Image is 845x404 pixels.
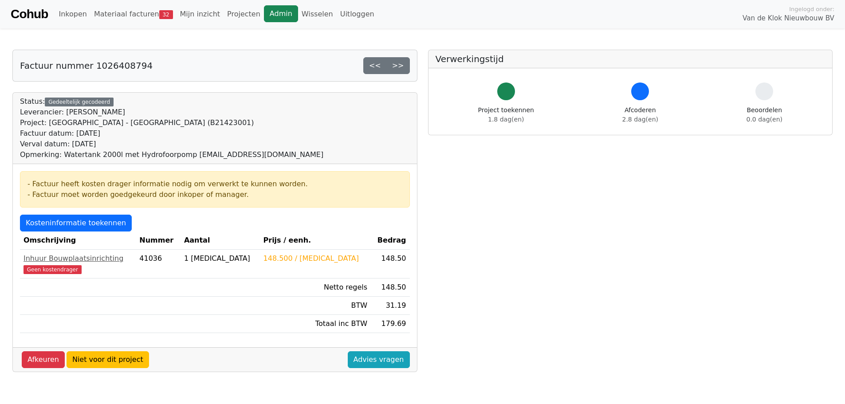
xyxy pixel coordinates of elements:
div: Verval datum: [DATE] [20,139,323,149]
th: Omschrijving [20,231,136,250]
a: Cohub [11,4,48,25]
div: Gedeeltelijk gecodeerd [45,98,114,106]
a: Advies vragen [348,351,410,368]
a: Niet voor dit project [67,351,149,368]
td: 148.50 [371,250,409,278]
td: 31.19 [371,297,409,315]
div: Status: [20,96,323,160]
div: 1 [MEDICAL_DATA] [184,253,256,264]
div: Inhuur Bouwplaatsinrichting [24,253,132,264]
td: 41036 [136,250,181,278]
span: 32 [159,10,173,19]
a: Admin [264,5,298,22]
td: BTW [260,297,371,315]
td: 148.50 [371,278,409,297]
h5: Factuur nummer 1026408794 [20,60,153,71]
a: Mijn inzicht [177,5,224,23]
span: 0.0 dag(en) [747,116,782,123]
span: Geen kostendrager [24,265,82,274]
a: Materiaal facturen32 [90,5,177,23]
div: Project toekennen [478,106,534,124]
h5: Verwerkingstijd [436,54,825,64]
a: Wisselen [298,5,337,23]
th: Prijs / eenh. [260,231,371,250]
a: Inhuur BouwplaatsinrichtingGeen kostendrager [24,253,132,275]
span: 1.8 dag(en) [488,116,524,123]
td: Totaal inc BTW [260,315,371,333]
div: 148.500 / [MEDICAL_DATA] [263,253,368,264]
div: Beoordelen [747,106,782,124]
th: Nummer [136,231,181,250]
a: Projecten [224,5,264,23]
td: Netto regels [260,278,371,297]
div: Factuur datum: [DATE] [20,128,323,139]
a: Inkopen [55,5,90,23]
a: Kosteninformatie toekennen [20,215,132,231]
span: Van de Klok Nieuwbouw BV [743,13,834,24]
a: Afkeuren [22,351,65,368]
td: 179.69 [371,315,409,333]
a: >> [386,57,410,74]
div: Opmerking: Watertank 2000l met Hydrofoorpomp [EMAIL_ADDRESS][DOMAIN_NAME] [20,149,323,160]
a: Uitloggen [337,5,378,23]
div: - Factuur heeft kosten drager informatie nodig om verwerkt te kunnen worden. [28,179,402,189]
a: << [363,57,387,74]
div: Project: [GEOGRAPHIC_DATA] - [GEOGRAPHIC_DATA] (B21423001) [20,118,323,128]
span: 2.8 dag(en) [622,116,658,123]
th: Bedrag [371,231,409,250]
span: Ingelogd onder: [789,5,834,13]
div: - Factuur moet worden goedgekeurd door inkoper of manager. [28,189,402,200]
div: Leverancier: [PERSON_NAME] [20,107,323,118]
th: Aantal [181,231,260,250]
div: Afcoderen [622,106,658,124]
